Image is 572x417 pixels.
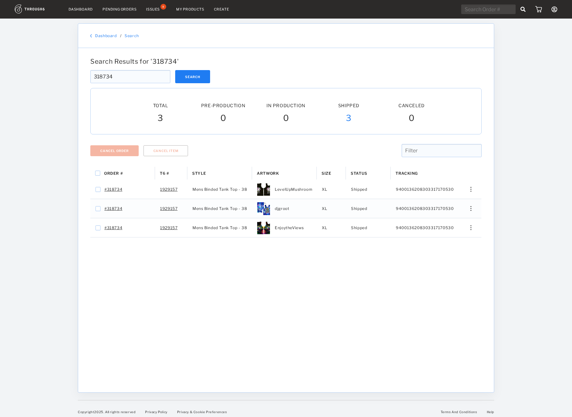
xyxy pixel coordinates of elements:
div: / [120,33,122,38]
a: Issues8 [146,6,167,12]
button: Cancel Item [143,145,188,156]
a: Create [214,7,229,12]
span: 3 [346,113,352,124]
div: XL [317,199,346,218]
span: Shipped [351,204,367,213]
span: Pre-Production [201,103,245,108]
div: Issues [146,7,160,12]
span: 0 [283,113,289,124]
div: 8 [160,4,166,10]
a: #318734 [104,204,122,213]
a: #318734 [104,224,122,232]
span: Shipped [351,224,367,232]
a: Search [125,33,139,38]
span: Mens Binded Tank Top - 38 [192,204,247,213]
span: 0 [220,113,226,124]
img: meatball_vertical.0c7b41df.svg [470,187,471,192]
span: Canceled [398,103,425,108]
img: 9f0accac-0836-4e4b-865f-5b7588f1c120-thumb.JPG [257,202,270,215]
a: Help [487,410,494,414]
button: Search [175,70,210,83]
a: Privacy Policy [145,410,167,414]
a: Terms And Conditions [441,410,477,414]
span: Shipped [338,103,359,108]
span: T6 # [160,171,169,176]
div: XL [317,218,346,237]
img: meatball_vertical.0c7b41df.svg [470,206,471,211]
input: Search Order # [90,70,170,83]
div: Press SPACE to select this row. [90,180,481,199]
a: 1929157 [160,204,177,213]
a: 1929157 [160,185,177,194]
span: Style [192,171,206,176]
img: 94707e4f-7305-4480-97ac-2ab77ce80a17-4XL.jpg [257,221,270,234]
div: XL [317,180,346,199]
button: Cancel Order [90,145,139,156]
a: Privacy & Cookie Preferences [177,410,227,414]
div: Press SPACE to select this row. [90,218,481,237]
span: Search Results for ' 318734 ' [90,58,179,65]
span: LevelUpMushroom [275,185,312,194]
span: Cancel Order [100,149,129,153]
span: Artwork [257,171,279,176]
span: Shipped [351,185,367,194]
img: logo.1c10ca64.svg [15,4,59,13]
img: meatball_vertical.0c7b41df.svg [470,225,471,230]
img: icon_cart.dab5cea1.svg [535,6,542,12]
a: 1929157 [160,224,177,232]
img: back_bracket.f28aa67b.svg [90,34,92,38]
span: In Production [266,103,306,108]
span: djgroot [275,204,289,213]
span: Total [153,103,168,108]
img: 089fc0a3-a239-4ee7-9dc0-d0a9b2c46b87-4XL.jpg [257,183,270,196]
a: My Products [176,7,204,12]
span: Order # [104,171,123,176]
span: 9400136208303317170530 [396,224,454,232]
div: Press SPACE to select this row. [90,199,481,218]
span: Size [322,171,331,176]
span: 3 [158,113,163,124]
input: Filter [402,144,482,157]
span: Status [351,171,367,176]
a: Dashboard [95,33,117,38]
span: Cancel Item [153,149,178,153]
span: Mens Binded Tank Top - 38 [192,224,247,232]
span: Tracking [396,171,418,176]
span: Mens Binded Tank Top - 38 [192,185,247,194]
input: Search Order # [461,4,516,14]
span: 0 [409,113,415,124]
a: #318734 [104,185,122,194]
span: Copyright 2025 . All rights reserved [78,410,135,414]
span: EnjoytheViews [275,224,304,232]
a: Dashboard [69,7,93,12]
span: 9400136208303317170530 [396,204,454,213]
a: Pending Orders [102,7,136,12]
span: 9400136208303317170530 [396,185,454,194]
